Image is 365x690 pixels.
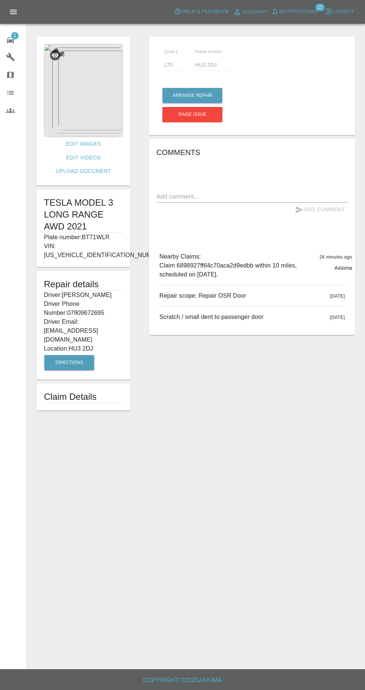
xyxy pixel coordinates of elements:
h1: TESLA MODEL 3 LONG RANGE AWD 2021 [44,197,123,232]
span: 1 [11,32,19,39]
button: Arrange Repair [162,88,222,103]
p: Location: HU3 2DJ [44,344,123,353]
p: Driver Email: [EMAIL_ADDRESS][DOMAIN_NAME] [44,317,123,344]
span: 17 [315,4,324,11]
p: Plate number: BT71WLR [44,233,123,242]
a: Upload Document [53,164,114,178]
h1: Claim Details [44,391,123,403]
span: Repair location [195,49,222,54]
p: Repair scope: Repair OSR Door [159,291,246,300]
span: Logout [333,7,354,16]
button: Raise issue [162,107,222,122]
span: [DATE] [330,315,345,320]
span: Help & Feedback [182,7,229,16]
p: Axioma [334,264,352,272]
span: Quote £ [164,49,178,54]
img: da4a5615-04bd-49a9-8220-e3f11842cdd1 [44,44,123,137]
h6: Copyright © 2025 Axioma [6,675,359,686]
button: Notifications [269,6,320,18]
button: Logout [323,6,356,18]
span: Account [242,8,267,16]
button: Open drawer [4,3,22,21]
a: Edit Images [63,137,104,151]
a: Account [231,6,269,18]
span: Notifications [279,7,318,16]
p: Scratch / small dent to passenger door [159,313,264,322]
span: 26 minutes ago [320,254,352,260]
p: Nearby Claims: Claim 6898927ff64c70aca2d9edbb within 10 miles, scheduled on [DATE]. [159,252,314,279]
a: Edit Videos [63,151,104,165]
button: Help & Feedback [172,6,231,18]
button: Directions [44,355,94,370]
h6: Comments [156,146,348,158]
p: VIN: [US_VEHICLE_IDENTIFICATION_NUMBER] [44,242,123,260]
p: Driver: [PERSON_NAME] [44,291,123,300]
span: [DATE] [330,294,345,299]
h5: Repair details [44,278,123,290]
p: Driver Phone Number: 07909672695 [44,300,123,317]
